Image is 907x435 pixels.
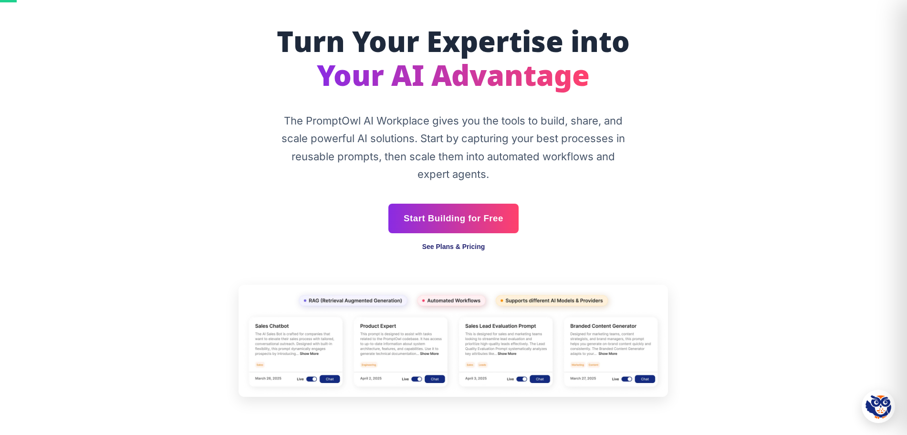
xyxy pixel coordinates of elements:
h1: Turn Your Expertise into [183,28,723,96]
p: The PromptOwl AI Workplace gives you the tools to build, share, and scale powerful AI solutions. ... [274,112,632,184]
img: Hootie - PromptOwl AI Assistant [865,394,891,419]
a: Start Building for Free [388,204,519,233]
span: Your AI Advantage [317,60,590,97]
img: A graphic showing AI staff agents for different roles like marketing, sales, and support. [239,285,668,397]
a: See Plans & Pricing [422,243,485,250]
